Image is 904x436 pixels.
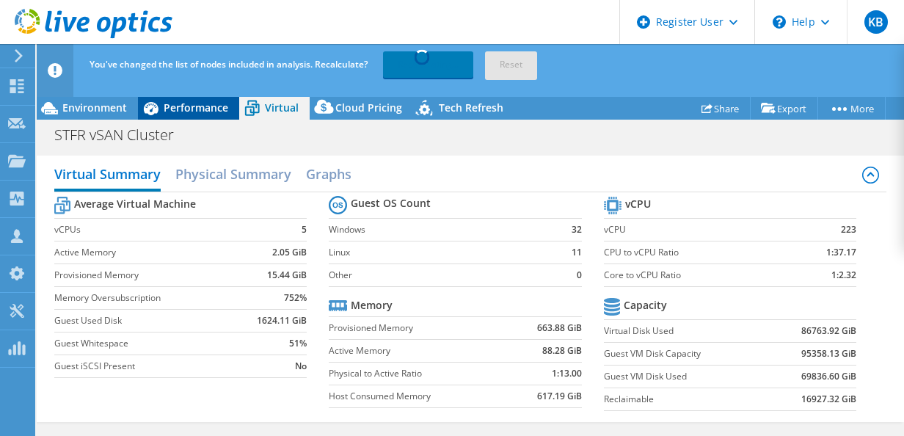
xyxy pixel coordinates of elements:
[801,324,856,338] b: 86763.92 GiB
[537,321,582,335] b: 663.88 GiB
[62,101,127,115] span: Environment
[572,245,582,260] b: 11
[329,268,558,283] label: Other
[801,346,856,361] b: 95358.13 GiB
[284,291,307,305] b: 752%
[750,97,818,120] a: Export
[272,245,307,260] b: 2.05 GiB
[295,359,307,374] b: No
[74,197,196,211] b: Average Virtual Machine
[267,268,307,283] b: 15.44 GiB
[625,197,651,211] b: vCPU
[604,324,769,338] label: Virtual Disk Used
[54,245,241,260] label: Active Memory
[329,389,508,404] label: Host Consumed Memory
[864,10,888,34] span: KB
[335,101,402,115] span: Cloud Pricing
[439,101,503,115] span: Tech Refresh
[306,159,351,189] h2: Graphs
[265,101,299,115] span: Virtual
[604,392,769,407] label: Reclaimable
[257,313,307,328] b: 1624.11 GiB
[54,313,241,328] label: Guest Used Disk
[577,268,582,283] b: 0
[302,222,307,237] b: 5
[604,245,790,260] label: CPU to vCPU Ratio
[54,336,241,351] label: Guest Whitespace
[690,97,751,120] a: Share
[383,51,473,78] a: Recalculating...
[542,344,582,358] b: 88.28 GiB
[54,159,161,192] h2: Virtual Summary
[841,222,856,237] b: 223
[54,268,241,283] label: Provisioned Memory
[773,15,786,29] svg: \n
[624,298,667,313] b: Capacity
[54,222,241,237] label: vCPUs
[48,127,197,143] h1: STFR vSAN Cluster
[604,268,790,283] label: Core to vCPU Ratio
[826,245,856,260] b: 1:37.17
[817,97,886,120] a: More
[175,159,291,189] h2: Physical Summary
[604,346,769,361] label: Guest VM Disk Capacity
[54,291,241,305] label: Memory Oversubscription
[801,369,856,384] b: 69836.60 GiB
[329,366,508,381] label: Physical to Active Ratio
[552,366,582,381] b: 1:13.00
[329,321,508,335] label: Provisioned Memory
[351,196,431,211] b: Guest OS Count
[801,392,856,407] b: 16927.32 GiB
[90,58,368,70] span: You've changed the list of nodes included in analysis. Recalculate?
[329,245,558,260] label: Linux
[164,101,228,115] span: Performance
[831,268,856,283] b: 1:2.32
[54,359,241,374] label: Guest iSCSI Present
[537,389,582,404] b: 617.19 GiB
[604,222,790,237] label: vCPU
[329,344,508,358] label: Active Memory
[572,222,582,237] b: 32
[351,298,393,313] b: Memory
[604,369,769,384] label: Guest VM Disk Used
[289,336,307,351] b: 51%
[329,222,558,237] label: Windows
